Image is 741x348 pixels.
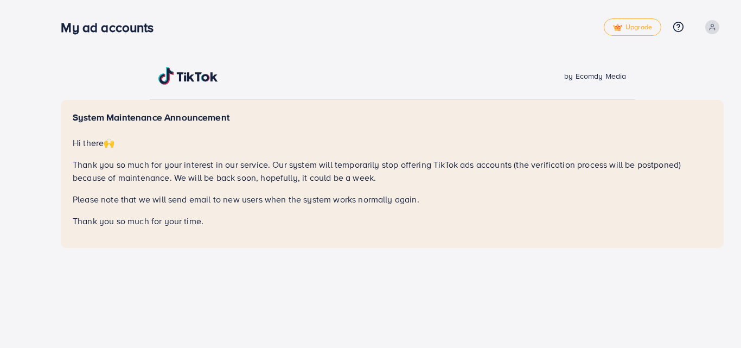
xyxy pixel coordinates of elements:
[73,193,712,206] p: Please note that we will send email to new users when the system works normally again.
[104,137,114,149] span: 🙌
[73,158,712,184] p: Thank you so much for your interest in our service. Our system will temporarily stop offering Tik...
[613,23,652,31] span: Upgrade
[73,214,712,227] p: Thank you so much for your time.
[73,112,712,123] h5: System Maintenance Announcement
[604,18,661,36] a: tickUpgrade
[73,136,712,149] p: Hi there
[158,67,218,85] img: TikTok
[61,20,162,35] h3: My ad accounts
[613,24,622,31] img: tick
[564,71,626,81] span: by Ecomdy Media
